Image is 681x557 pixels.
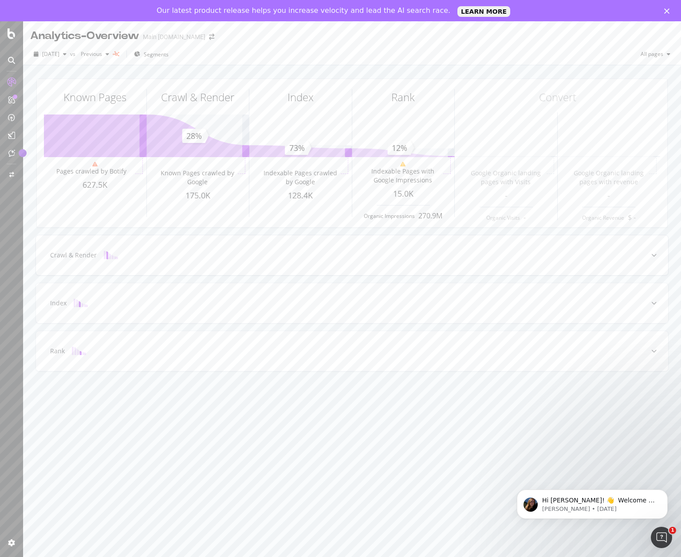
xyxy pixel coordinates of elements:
[161,90,234,105] div: Crawl & Render
[77,47,113,61] button: Previous
[63,90,126,105] div: Known Pages
[262,169,339,186] div: Indexable Pages crawled by Google
[457,6,510,17] a: LEARN MORE
[72,347,86,355] img: block-icon
[664,8,673,13] div: Close
[144,51,169,58] span: Segments
[651,527,672,548] iframe: Intercom live chat
[104,251,118,259] img: block-icon
[391,90,415,105] div: Rank
[669,527,676,534] span: 1
[77,50,102,58] span: Previous
[637,47,674,61] button: All pages
[418,211,442,221] div: 270.9M
[249,190,352,201] div: 128.4K
[42,50,59,58] span: 2025 Aug. 24th
[130,47,172,61] button: Segments
[19,149,27,157] div: Tooltip anchor
[50,251,97,260] div: Crawl & Render
[352,188,455,200] div: 15.0K
[70,50,77,58] span: vs
[287,90,314,105] div: Index
[30,28,139,43] div: Analytics - Overview
[364,167,441,185] div: Indexable Pages with Google Impressions
[30,47,70,61] button: [DATE]
[50,299,67,308] div: Index
[637,50,663,58] span: All pages
[157,6,450,15] div: Our latest product release helps you increase velocity and lead the AI search race.
[56,167,126,176] div: Pages crawled by Botify
[159,169,236,186] div: Known Pages crawled by Google
[364,212,415,220] div: Organic Impressions
[209,34,214,40] div: arrow-right-arrow-left
[74,299,88,307] img: block-icon
[147,190,249,201] div: 175.0K
[44,179,146,191] div: 627.5K
[143,32,205,41] div: Main [DOMAIN_NAME]
[504,471,681,533] iframe: Intercom notifications message
[50,347,65,356] div: Rank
